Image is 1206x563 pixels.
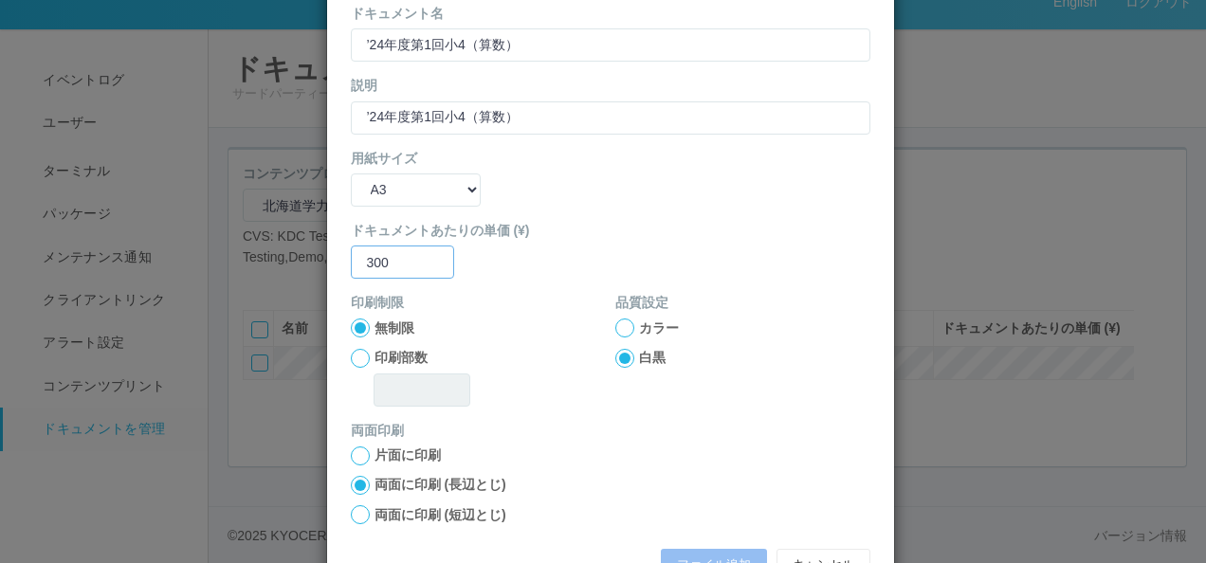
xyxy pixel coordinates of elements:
[351,221,870,241] label: ドキュメントあたりの単価 (¥)
[375,318,414,338] label: 無制限
[639,348,666,368] label: 白黒
[615,293,668,313] label: 品質設定
[375,505,506,525] label: 両面に印刷 (短辺とじ)
[375,475,506,495] label: 両面に印刷 (長辺とじ)
[351,421,404,441] label: 両面印刷
[375,348,428,368] label: 印刷部数
[351,149,417,169] label: 用紙サイズ
[375,445,441,465] label: 片面に印刷
[639,318,679,338] label: カラー
[351,76,377,96] label: 説明
[351,293,404,313] label: 印刷制限
[351,4,444,24] label: ドキュメント名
